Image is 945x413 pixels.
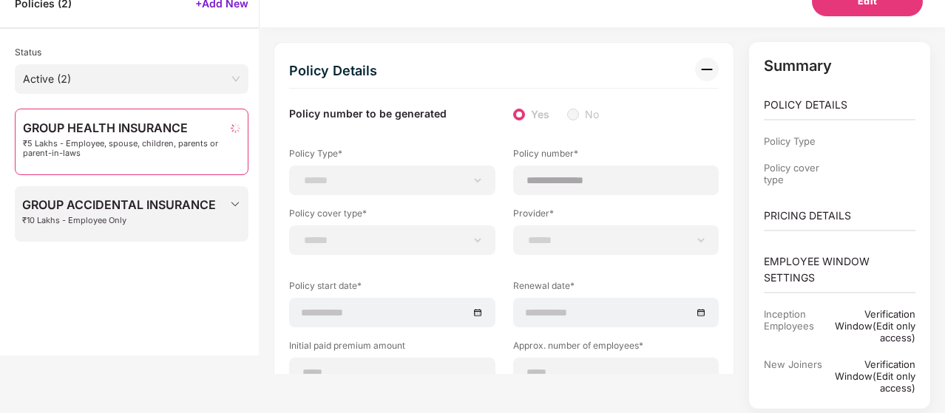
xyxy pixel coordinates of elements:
[22,216,216,225] span: ₹10 Lakhs - Employee Only
[579,106,605,123] span: No
[764,135,827,147] div: Policy Type
[23,121,231,134] span: GROUP HEALTH INSURANCE
[525,106,555,123] span: Yes
[764,358,827,394] div: New Joiners
[764,253,915,286] p: EMPLOYEE WINDOW SETTINGS
[764,162,827,185] div: Policy cover type
[289,207,495,225] label: Policy cover type*
[23,139,231,158] span: ₹5 Lakhs - Employee, spouse, children, parents or parent-in-laws
[289,147,495,165] label: Policy Type*
[289,279,495,298] label: Policy start date*
[764,57,915,75] p: Summary
[22,198,216,211] span: GROUP ACCIDENTAL INSURANCE
[23,68,240,90] span: Active (2)
[513,207,719,225] label: Provider*
[15,47,41,58] span: Status
[827,308,915,344] div: Verification Window(Edit only access)
[764,208,915,224] p: PRICING DETAILS
[229,198,241,210] img: svg+xml;base64,PHN2ZyBpZD0iRHJvcGRvd24tMzJ4MzIiIHhtbG5zPSJodHRwOi8vd3d3LnczLm9yZy8yMDAwL3N2ZyIgd2...
[513,279,719,298] label: Renewal date*
[289,58,377,84] div: Policy Details
[513,147,719,165] label: Policy number*
[695,58,719,81] img: svg+xml;base64,PHN2ZyB3aWR0aD0iMzIiIGhlaWdodD0iMzIiIHZpZXdCb3g9IjAgMCAzMiAzMiIgZmlsbD0ibm9uZSIgeG...
[827,358,915,394] div: Verification Window(Edit only access)
[513,339,719,358] label: Approx. number of employees*
[764,308,827,344] div: Inception Employees
[289,339,495,358] label: Initial paid premium amount
[764,97,915,113] p: POLICY DETAILS
[289,106,447,123] label: Policy number to be generated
